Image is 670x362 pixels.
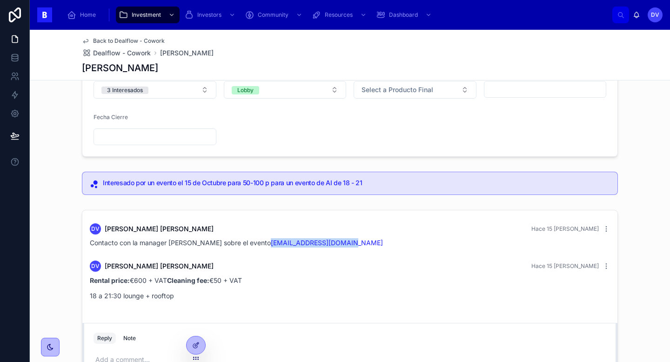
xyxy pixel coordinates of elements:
a: Dealflow - Cowork [82,48,151,58]
button: Reply [94,333,116,344]
span: Investment [132,11,161,19]
h5: Interesado por un evento el 15 de Octubre para 50-100 p para un evento de AI de 18 - 21 [103,180,610,186]
span: DV [91,225,100,233]
span: Select a Producto Final [362,85,433,94]
span: Investors [197,11,221,19]
span: Fecha Cierre [94,114,128,121]
a: Home [64,7,102,23]
button: Select Button [94,81,216,99]
a: Dashboard [373,7,436,23]
span: Community [258,11,288,19]
strong: Rental price: [90,276,130,284]
span: [PERSON_NAME] [PERSON_NAME] [105,261,214,271]
span: Hace 15 [PERSON_NAME] [531,225,599,232]
span: Back to Dealflow - Cowork [93,37,165,45]
span: Contacto con la manager [PERSON_NAME] sobre el evento [90,239,383,247]
a: Back to Dealflow - Cowork [82,37,165,45]
strong: Cleaning fee: [167,276,209,284]
span: [PERSON_NAME] [PERSON_NAME] [105,224,214,234]
a: Investors [181,7,240,23]
a: [PERSON_NAME] [160,48,214,58]
span: Dealflow - Cowork [93,48,151,58]
p: €​600 + VAT ​ €50 + VAT [90,275,610,285]
span: Resources [325,11,353,19]
span: DV [651,11,659,19]
a: Resources [309,7,371,23]
div: scrollable content [60,5,612,25]
img: App logo [37,7,52,22]
p: 18 a 21:30 lounge + rooftop [90,291,610,301]
div: Note [123,335,136,342]
div: 3 Interesados [107,87,143,94]
button: Select Button [354,81,476,99]
span: Home [80,11,96,19]
a: Community [242,7,307,23]
div: Lobby [237,86,254,94]
button: Note [120,333,140,344]
a: [EMAIL_ADDRESS][DOMAIN_NAME] [271,239,383,247]
a: Investment [116,7,180,23]
span: DV [91,262,100,270]
button: Select Button [224,81,347,99]
span: Dashboard [389,11,418,19]
h1: [PERSON_NAME] [82,61,158,74]
span: Hace 15 [PERSON_NAME] [531,262,599,269]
